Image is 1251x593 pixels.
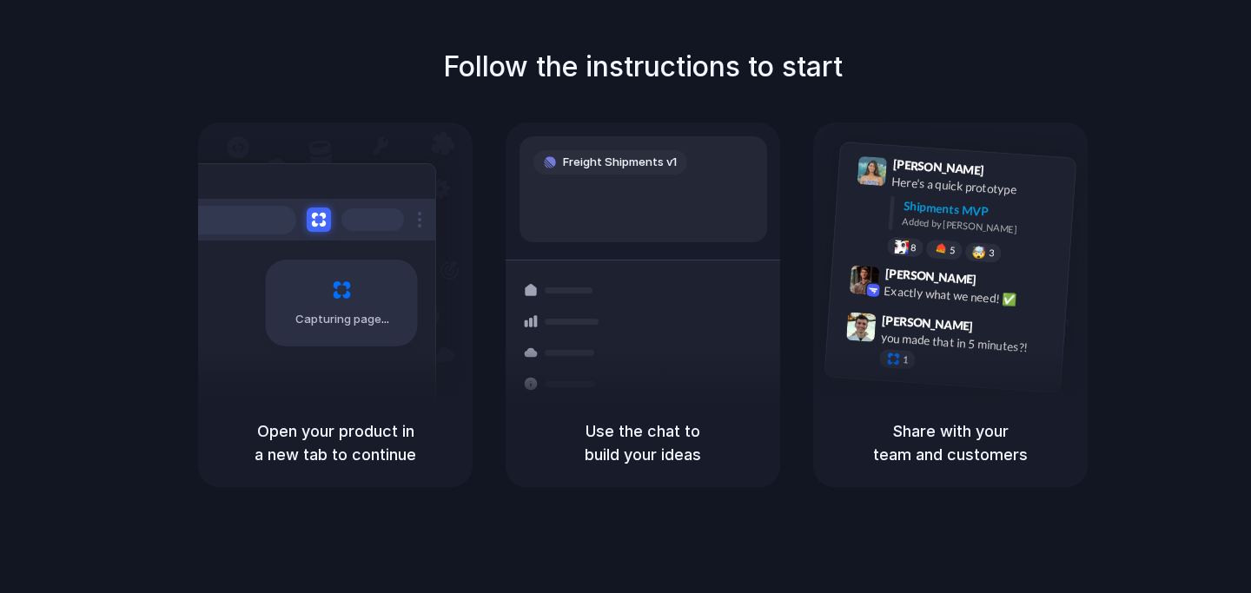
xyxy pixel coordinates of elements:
[219,419,452,466] h5: Open your product in a new tab to continue
[982,273,1017,293] span: 9:42 AM
[443,46,843,88] h1: Follow the instructions to start
[882,311,974,336] span: [PERSON_NAME]
[892,155,984,180] span: [PERSON_NAME]
[526,419,759,466] h5: Use the chat to build your ideas
[972,247,987,260] div: 🤯
[989,248,995,258] span: 3
[910,243,917,253] span: 8
[884,264,976,289] span: [PERSON_NAME]
[295,311,392,328] span: Capturing page
[978,320,1014,340] span: 9:47 AM
[903,197,1063,226] div: Shipments MVP
[950,246,956,255] span: 5
[891,173,1065,202] div: Here's a quick prototype
[902,214,1062,240] div: Added by [PERSON_NAME]
[903,355,909,365] span: 1
[834,419,1067,466] h5: Share with your team and customers
[880,329,1054,359] div: you made that in 5 minutes?!
[563,154,677,171] span: Freight Shipments v1
[990,163,1025,184] span: 9:41 AM
[884,282,1057,312] div: Exactly what we need! ✅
